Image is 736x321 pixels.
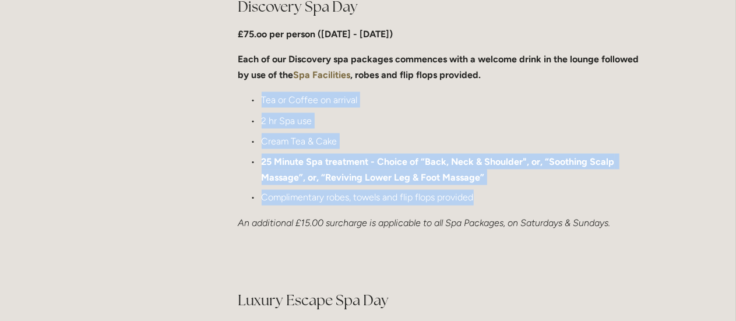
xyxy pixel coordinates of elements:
[294,69,351,80] a: Spa Facilities
[262,92,647,108] p: Tea or Coffee on arrival
[238,218,611,229] em: An additional £15.00 surcharge is applicable to all Spa Packages, on Saturdays & Sundays.
[262,113,647,129] p: 2 hr Spa use
[238,291,647,311] h2: Luxury Escape Spa Day
[238,29,393,40] strong: £75.oo per person ([DATE] - [DATE])
[262,133,647,149] p: Cream Tea & Cake
[238,54,642,80] strong: Each of our Discovery spa packages commences with a welcome drink in the lounge followed by use o...
[262,190,647,206] p: Complimentary robes, towels and flip flops provided
[351,69,481,80] strong: , robes and flip flops provided.
[262,156,617,183] strong: 25 Minute Spa treatment - Choice of “Back, Neck & Shoulder", or, “Soothing Scalp Massage”, or, “R...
